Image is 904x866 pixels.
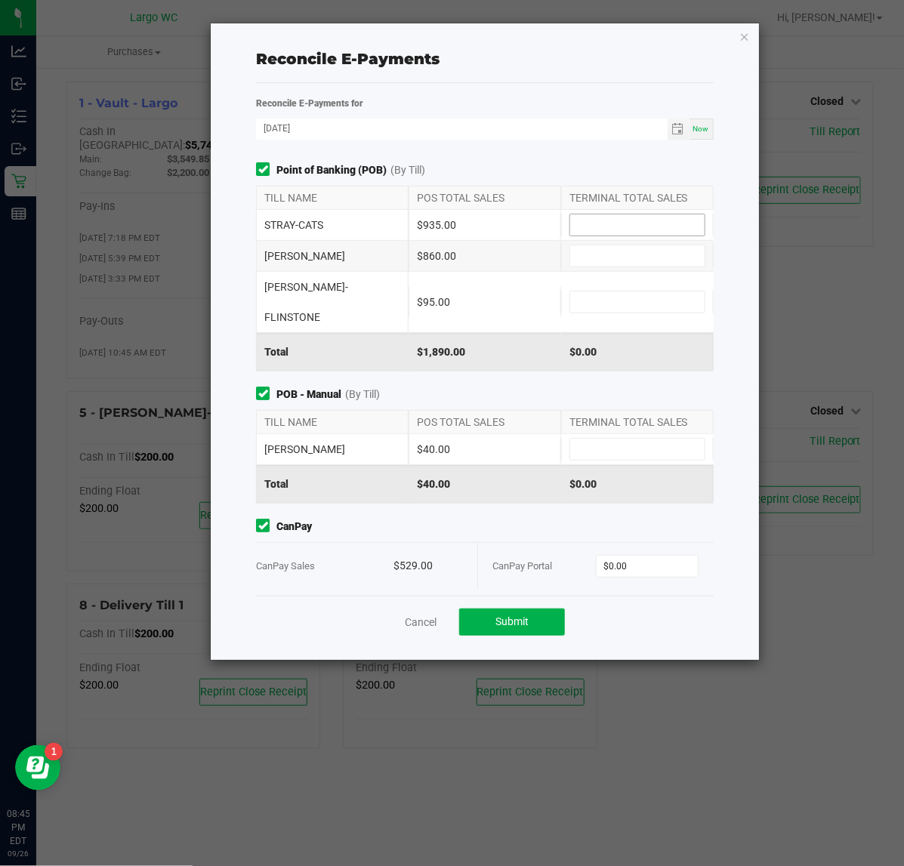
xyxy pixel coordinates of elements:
span: Toggle calendar [668,119,690,140]
div: Reconcile E-Payments [256,48,713,70]
strong: POB - Manual [276,387,341,402]
span: Now [693,125,709,133]
span: CanPay Portal [493,560,553,572]
div: $1,890.00 [409,333,561,371]
span: Submit [495,615,529,627]
form-toggle: Include in reconciliation [256,387,276,402]
div: STRAY-CATS [256,210,409,240]
div: $860.00 [409,241,561,271]
div: $40.00 [409,434,561,464]
strong: CanPay [276,519,312,535]
iframe: Resource center unread badge [45,743,63,761]
div: $95.00 [409,287,561,317]
iframe: Resource center [15,745,60,790]
div: $0.00 [561,333,714,371]
div: [PERSON_NAME]-FLINSTONE [256,272,409,332]
span: CanPay Sales [256,560,315,572]
a: Cancel [405,615,437,630]
input: Date [256,119,667,137]
div: TILL NAME [256,186,409,209]
div: POS TOTAL SALES [409,411,561,433]
div: Total [256,465,409,503]
span: (By Till) [390,162,425,178]
form-toggle: Include in reconciliation [256,519,276,535]
button: Submit [459,609,565,636]
div: TERMINAL TOTAL SALES [561,411,714,433]
div: TILL NAME [256,411,409,433]
div: $40.00 [409,465,561,503]
form-toggle: Include in reconciliation [256,162,276,178]
span: (By Till) [345,387,380,402]
div: $935.00 [409,210,561,240]
div: [PERSON_NAME] [256,434,409,464]
strong: Point of Banking (POB) [276,162,387,178]
div: [PERSON_NAME] [256,241,409,271]
div: $0.00 [561,465,714,503]
div: POS TOTAL SALES [409,186,561,209]
div: $529.00 [393,543,462,589]
div: Total [256,333,409,371]
strong: Reconcile E-Payments for [256,98,363,109]
div: TERMINAL TOTAL SALES [561,186,714,209]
